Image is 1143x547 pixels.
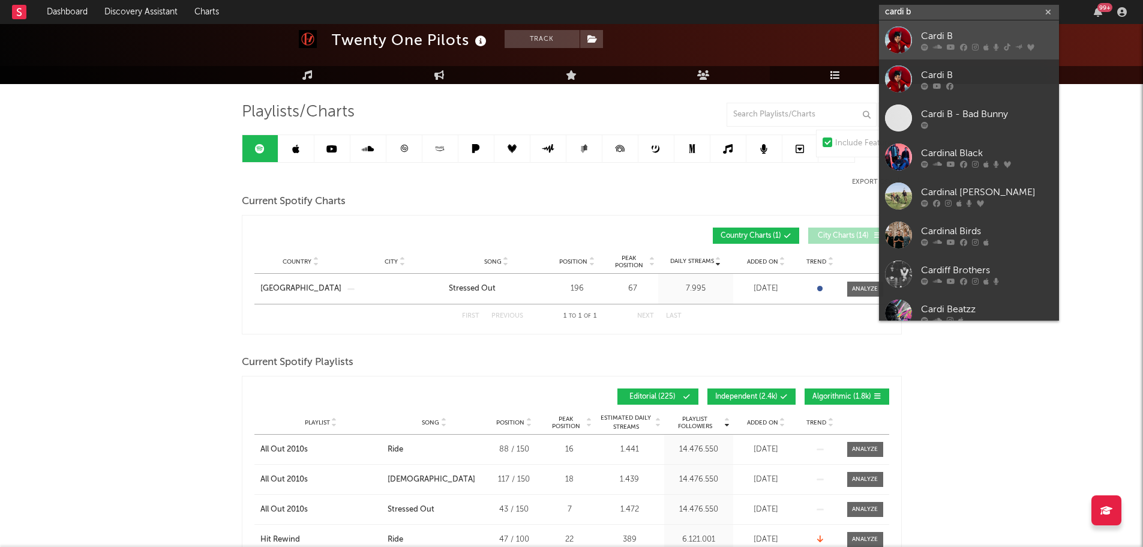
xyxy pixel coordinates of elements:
span: Daily Streams [670,257,714,266]
a: Cardi B - Bad Bunny [879,98,1059,138]
div: 67 [610,283,655,295]
span: Added On [747,258,778,265]
div: Twenty One Pilots [332,30,490,50]
a: Cardi B [879,20,1059,59]
div: Cardi B - Bad Bunny [921,107,1053,121]
span: City Charts ( 14 ) [816,232,871,240]
button: Export CSV [852,178,902,186]
div: Stressed Out [388,504,434,516]
div: 99 + [1097,3,1112,12]
button: Editorial(225) [617,388,698,405]
div: Cardinal Birds [921,224,1053,238]
input: Search Playlists/Charts [727,103,877,127]
div: Cardinal Black [921,146,1053,160]
div: 14.476.550 [667,474,730,486]
a: Cardinal Black [879,138,1059,177]
a: Cardi Beatzz [879,294,1059,333]
div: 196 [550,283,604,295]
span: Editorial ( 225 ) [625,393,680,400]
a: All Out 2010s [260,504,382,516]
a: Cardiff Brothers [879,255,1059,294]
div: All Out 2010s [260,444,308,456]
a: [GEOGRAPHIC_DATA] [260,283,341,295]
span: Added On [747,419,778,426]
span: Peak Position [610,255,648,269]
button: Last [666,313,682,319]
a: Cardinal Birds [879,216,1059,255]
span: Independent ( 2.4k ) [715,393,778,400]
span: to [569,313,576,319]
div: 7 [547,504,592,516]
div: 47 / 100 [487,534,541,546]
div: 16 [547,444,592,456]
span: Playlist Followers [667,416,723,430]
button: Track [505,30,580,48]
div: 1.441 [598,444,661,456]
span: Peak Position [547,416,585,430]
span: Country [283,258,311,265]
div: Stressed Out [449,283,496,295]
span: Algorithmic ( 1.8k ) [812,393,871,400]
button: Independent(2.4k) [707,388,796,405]
a: Hit Rewind [260,534,382,546]
input: Search for artists [879,5,1059,20]
div: Include Features [835,136,895,151]
a: Stressed Out [449,283,544,295]
span: Trend [806,419,826,426]
button: Previous [491,313,523,319]
div: 88 / 150 [487,444,541,456]
div: Cardi B [921,68,1053,82]
button: Country Charts(1) [713,228,799,244]
div: Hit Rewind [260,534,300,546]
div: 389 [598,534,661,546]
span: Current Spotify Playlists [242,355,353,370]
div: 14.476.550 [667,444,730,456]
a: All Out 2010s [260,474,382,486]
div: Cardinal [PERSON_NAME] [921,185,1053,199]
div: [DATE] [736,283,796,295]
div: 22 [547,534,592,546]
div: 7.995 [661,283,730,295]
button: Next [637,313,654,319]
span: Trend [806,258,826,265]
span: Position [496,419,524,426]
div: [DATE] [736,444,796,456]
div: Cardi B [921,29,1053,43]
span: Song [484,258,502,265]
a: All Out 2010s [260,444,382,456]
div: 43 / 150 [487,504,541,516]
span: Current Spotify Charts [242,195,346,209]
button: First [462,313,479,319]
span: Country Charts ( 1 ) [721,232,781,240]
div: 14.476.550 [667,504,730,516]
div: 1 1 1 [547,309,613,324]
span: of [584,313,591,319]
div: All Out 2010s [260,474,308,486]
div: Cardi Beatzz [921,302,1053,316]
div: 117 / 150 [487,474,541,486]
span: Playlists/Charts [242,105,355,119]
span: Playlist [305,419,330,426]
div: 6.121.001 [667,534,730,546]
div: [DATE] [736,474,796,486]
a: Cardinal [PERSON_NAME] [879,177,1059,216]
div: 1.472 [598,504,661,516]
span: City [385,258,398,265]
div: [DATE] [736,534,796,546]
div: Ride [388,444,403,456]
span: Song [422,419,439,426]
div: 1.439 [598,474,661,486]
div: All Out 2010s [260,504,308,516]
div: 18 [547,474,592,486]
button: Algorithmic(1.8k) [805,388,889,405]
button: City Charts(14) [808,228,889,244]
div: Cardiff Brothers [921,263,1053,277]
a: Cardi B [879,59,1059,98]
div: [DEMOGRAPHIC_DATA] [388,474,475,486]
button: 99+ [1094,7,1102,17]
span: Estimated Daily Streams [598,414,654,432]
div: Ride [388,534,403,546]
span: Position [559,258,587,265]
div: [DATE] [736,504,796,516]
